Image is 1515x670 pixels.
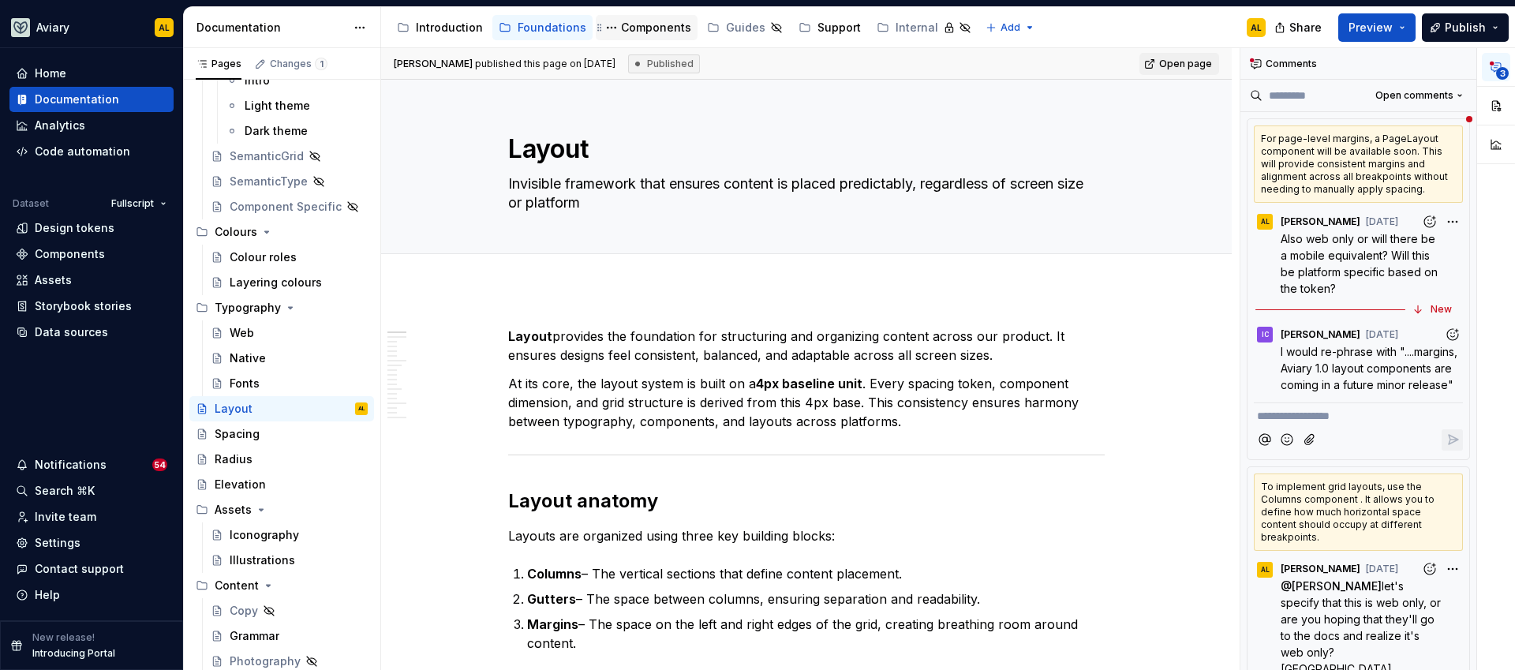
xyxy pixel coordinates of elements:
p: provides the foundation for structuring and organizing content across our product. It ensures des... [508,327,1105,365]
strong: 4px baseline unit [756,376,862,391]
div: To implement grid layouts, use the Columns component . It allows you to define how much horizonta... [1254,473,1463,551]
div: Component Specific [230,199,342,215]
div: New [1431,303,1452,316]
div: Guides [726,20,765,36]
button: Contact support [9,556,174,582]
div: Pages [196,58,241,70]
a: Data sources [9,320,174,345]
div: For page-level margins, a PageLayout component will be available soon. This will provide consiste... [1254,125,1463,203]
span: [PERSON_NAME] [1292,579,1382,593]
a: Components [9,241,174,267]
button: Search ⌘K [9,478,174,503]
button: Publish [1422,13,1509,42]
div: Radius [215,451,252,467]
a: Design tokens [9,215,174,241]
button: Add reaction [1419,211,1440,232]
button: Add emoji [1277,429,1298,451]
h2: Layout anatomy [508,488,1105,514]
a: Guides [701,15,789,40]
a: Introduction [391,15,489,40]
a: Internal [870,15,978,40]
div: Analytics [35,118,85,133]
div: Notifications [35,457,107,473]
span: @ [1281,579,1382,593]
div: Dark theme [245,123,308,139]
div: AL [1261,215,1270,228]
p: – The space between columns, ensuring separation and readability. [527,590,1105,608]
span: Publish [1445,20,1486,36]
button: Add reaction [1419,559,1440,580]
a: SemanticGrid [204,144,374,169]
div: Search ⌘K [35,483,95,499]
span: 3 [1496,67,1509,80]
strong: Layout [508,328,552,344]
div: Assets [35,272,72,288]
button: Help [9,582,174,608]
button: More [1442,559,1463,580]
div: Changes [270,58,327,70]
a: Intro [219,68,374,93]
a: Radius [189,447,374,472]
a: Elevation [189,472,374,497]
div: Design tokens [35,220,114,236]
div: Published [628,54,700,73]
div: Assets [215,502,252,518]
a: Analytics [9,113,174,138]
button: More [1442,211,1463,232]
span: [PERSON_NAME] [1281,215,1360,228]
a: Foundations [492,15,593,40]
div: Dataset [13,197,49,210]
div: Documentation [196,20,346,36]
button: Attach files [1300,429,1321,451]
span: [PERSON_NAME] [394,58,473,69]
div: SemanticType [230,174,308,189]
p: – The vertical sections that define content placement. [527,564,1105,583]
span: Open comments [1375,89,1453,102]
div: Typography [215,300,281,316]
a: Grammar [204,623,374,649]
a: Assets [9,268,174,293]
span: Also web only or will there be a mobile equivalent? Will this be platform specific based on the t... [1281,232,1441,295]
strong: Columns [527,566,582,582]
span: [PERSON_NAME] [1281,563,1360,575]
a: Settings [9,530,174,556]
div: Colours [215,224,257,240]
div: Contact support [35,561,124,577]
div: Illustrations [230,552,295,568]
a: Light theme [219,93,374,118]
div: Support [817,20,861,36]
div: Copy [230,603,258,619]
div: Spacing [215,426,260,442]
div: Photography [230,653,301,669]
button: Open comments [1368,84,1470,107]
a: Copy [204,598,374,623]
button: Mention someone [1254,429,1275,451]
a: Dark theme [219,118,374,144]
button: AviaryAL [3,10,180,44]
span: Preview [1349,20,1393,36]
div: Light theme [245,98,310,114]
span: I would re-phrase with "....margins, Aviary 1.0 layout components are coming in a future minor re... [1281,345,1461,391]
div: Grammar [230,628,279,644]
textarea: Invisible framework that ensures content is placed predictably, regardless of screen size or plat... [505,171,1102,215]
p: – The space on the left and right edges of the grid, creating breathing room around content. [527,615,1105,653]
div: Comments [1240,48,1476,80]
a: Layering colours [204,270,374,295]
p: New release! [32,631,95,644]
a: Code automation [9,139,174,164]
a: Fonts [204,371,374,396]
span: published this page on [DATE] [394,58,615,70]
a: Invite team [9,504,174,530]
strong: Gutters [527,591,576,607]
button: Share [1266,13,1332,42]
button: Notifications54 [9,452,174,477]
div: Content [215,578,259,593]
a: Documentation [9,87,174,112]
a: SemanticType [204,169,374,194]
div: Documentation [35,92,119,107]
div: SemanticGrid [230,148,304,164]
a: Components [596,15,698,40]
span: Open page [1159,58,1212,70]
a: Web [204,320,374,346]
p: At its core, the layout system is built on a . Every spacing token, component dimension, and grid... [508,374,1105,431]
